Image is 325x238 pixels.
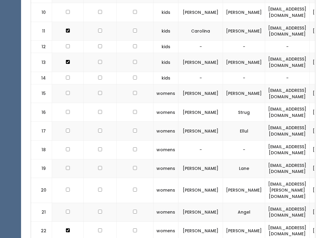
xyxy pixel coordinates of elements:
[153,203,178,222] td: womens
[223,103,265,122] td: Strug
[265,178,310,203] td: [EMAIL_ADDRESS][PERSON_NAME][DOMAIN_NAME]
[178,159,223,178] td: [PERSON_NAME]
[178,85,223,103] td: [PERSON_NAME]
[178,103,223,122] td: [PERSON_NAME]
[265,141,310,159] td: [EMAIL_ADDRESS][DOMAIN_NAME]
[153,3,178,22] td: kids
[265,41,310,53] td: -
[31,72,52,85] td: 14
[223,159,265,178] td: Lane
[31,141,52,159] td: 18
[265,22,310,41] td: [EMAIL_ADDRESS][DOMAIN_NAME]
[153,122,178,141] td: womens
[223,122,265,141] td: Ellul
[31,3,52,22] td: 10
[178,141,223,159] td: -
[223,3,265,22] td: [PERSON_NAME]
[223,141,265,159] td: -
[178,53,223,72] td: [PERSON_NAME]
[265,159,310,178] td: [EMAIL_ADDRESS][DOMAIN_NAME]
[265,53,310,72] td: [EMAIL_ADDRESS][DOMAIN_NAME]
[223,178,265,203] td: [PERSON_NAME]
[153,85,178,103] td: womens
[178,3,223,22] td: [PERSON_NAME]
[223,41,265,53] td: -
[223,53,265,72] td: [PERSON_NAME]
[153,41,178,53] td: kids
[31,178,52,203] td: 20
[153,103,178,122] td: womens
[178,203,223,222] td: [PERSON_NAME]
[153,22,178,41] td: kids
[265,103,310,122] td: [EMAIL_ADDRESS][DOMAIN_NAME]
[31,159,52,178] td: 19
[178,122,223,141] td: [PERSON_NAME]
[31,22,52,41] td: 11
[153,159,178,178] td: womens
[153,53,178,72] td: kids
[31,122,52,141] td: 17
[223,85,265,103] td: [PERSON_NAME]
[153,72,178,85] td: kids
[178,22,223,41] td: Carolina
[265,3,310,22] td: [EMAIL_ADDRESS][DOMAIN_NAME]
[223,203,265,222] td: Angel
[31,85,52,103] td: 15
[31,203,52,222] td: 21
[153,141,178,159] td: womens
[223,22,265,41] td: [PERSON_NAME]
[178,72,223,85] td: -
[31,41,52,53] td: 12
[223,72,265,85] td: -
[178,41,223,53] td: -
[265,122,310,141] td: [EMAIL_ADDRESS][DOMAIN_NAME]
[31,103,52,122] td: 16
[153,178,178,203] td: womens
[31,53,52,72] td: 13
[178,178,223,203] td: [PERSON_NAME]
[265,203,310,222] td: [EMAIL_ADDRESS][DOMAIN_NAME]
[265,72,310,85] td: -
[265,85,310,103] td: [EMAIL_ADDRESS][DOMAIN_NAME]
